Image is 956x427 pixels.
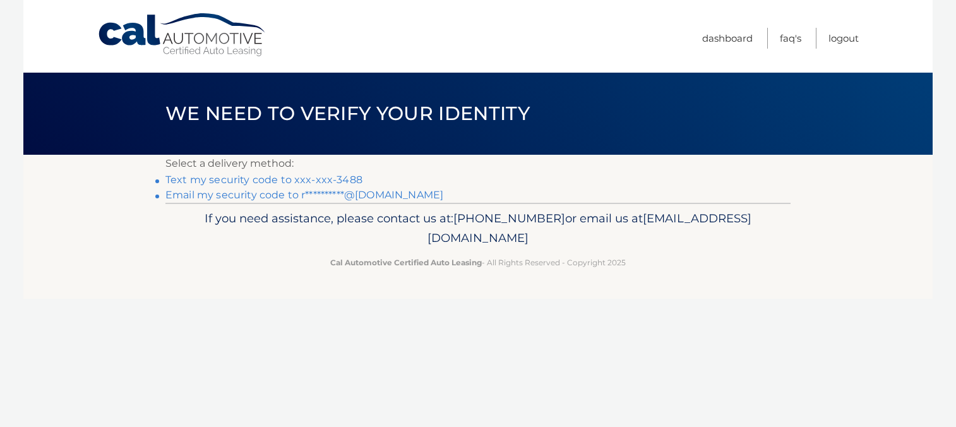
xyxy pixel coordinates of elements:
strong: Cal Automotive Certified Auto Leasing [330,258,482,267]
p: If you need assistance, please contact us at: or email us at [174,208,782,249]
p: - All Rights Reserved - Copyright 2025 [174,256,782,269]
p: Select a delivery method: [165,155,791,172]
span: [PHONE_NUMBER] [453,211,565,226]
a: Text my security code to xxx-xxx-3488 [165,174,362,186]
a: Dashboard [702,28,753,49]
a: Logout [828,28,859,49]
span: We need to verify your identity [165,102,530,125]
a: Email my security code to r**********@[DOMAIN_NAME] [165,189,443,201]
a: FAQ's [780,28,801,49]
a: Cal Automotive [97,13,268,57]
